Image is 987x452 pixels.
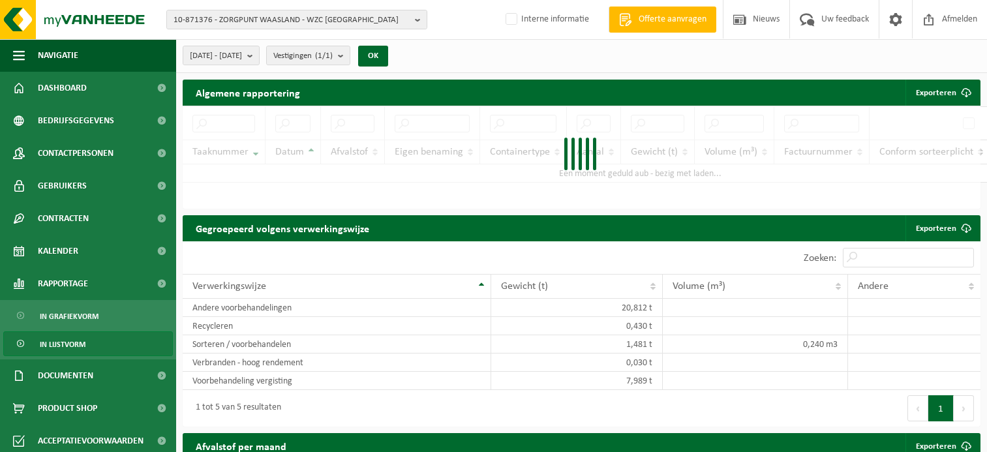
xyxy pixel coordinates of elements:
span: Product Shop [38,392,97,425]
span: Dashboard [38,72,87,104]
button: Previous [907,395,928,421]
span: Rapportage [38,267,88,300]
span: Contactpersonen [38,137,114,170]
h2: Gegroepeerd volgens verwerkingswijze [183,215,382,241]
td: Verbranden - hoog rendement [183,354,491,372]
span: Vestigingen [273,46,333,66]
h2: Algemene rapportering [183,80,313,106]
button: [DATE] - [DATE] [183,46,260,65]
a: In lijstvorm [3,331,173,356]
span: Andere [858,281,888,292]
span: [DATE] - [DATE] [190,46,242,66]
button: Vestigingen(1/1) [266,46,350,65]
label: Zoeken: [804,253,836,264]
span: Volume (m³) [673,281,725,292]
span: Documenten [38,359,93,392]
span: 10-871376 - ZORGPUNT WAASLAND - WZC [GEOGRAPHIC_DATA] [174,10,410,30]
button: OK [358,46,388,67]
span: In lijstvorm [40,332,85,357]
label: Interne informatie [503,10,589,29]
a: Offerte aanvragen [609,7,716,33]
td: Voorbehandeling vergisting [183,372,491,390]
td: 7,989 t [491,372,663,390]
td: 0,240 m3 [663,335,848,354]
span: In grafiekvorm [40,304,99,329]
td: 0,030 t [491,354,663,372]
a: In grafiekvorm [3,303,173,328]
span: Gebruikers [38,170,87,202]
count: (1/1) [315,52,333,60]
button: Exporteren [905,80,979,106]
span: Gewicht (t) [501,281,548,292]
td: 20,812 t [491,299,663,317]
span: Bedrijfsgegevens [38,104,114,137]
span: Verwerkingswijze [192,281,266,292]
td: 1,481 t [491,335,663,354]
td: 0,430 t [491,317,663,335]
a: Exporteren [905,215,979,241]
span: Navigatie [38,39,78,72]
div: 1 tot 5 van 5 resultaten [189,397,281,420]
td: Andere voorbehandelingen [183,299,491,317]
td: Sorteren / voorbehandelen [183,335,491,354]
td: Recycleren [183,317,491,335]
span: Offerte aanvragen [635,13,710,26]
span: Kalender [38,235,78,267]
button: 10-871376 - ZORGPUNT WAASLAND - WZC [GEOGRAPHIC_DATA] [166,10,427,29]
button: Next [954,395,974,421]
span: Contracten [38,202,89,235]
button: 1 [928,395,954,421]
